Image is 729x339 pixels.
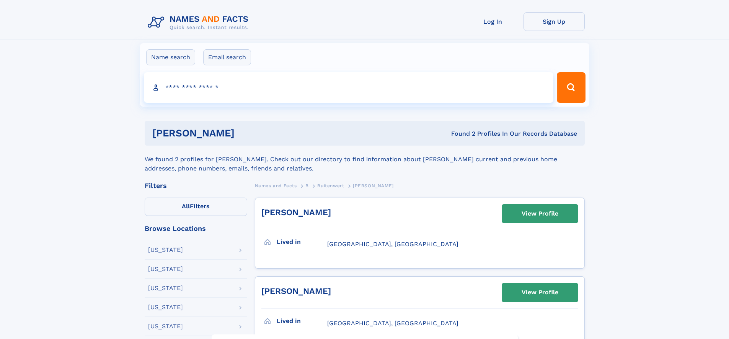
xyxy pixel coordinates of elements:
span: [PERSON_NAME] [353,183,394,188]
h3: Lived in [277,235,327,248]
div: [US_STATE] [148,323,183,329]
a: Sign Up [524,12,585,31]
label: Name search [146,49,195,65]
div: We found 2 profiles for [PERSON_NAME]. Check out our directory to find information about [PERSON_... [145,146,585,173]
a: View Profile [502,204,578,223]
div: Filters [145,182,247,189]
a: B [305,181,309,190]
div: [US_STATE] [148,285,183,291]
div: Found 2 Profiles In Our Records Database [343,130,577,138]
div: [US_STATE] [148,266,183,272]
div: View Profile [522,205,558,222]
h1: [PERSON_NAME] [152,128,343,138]
a: Log In [462,12,524,31]
a: Buitenwert [317,181,344,190]
a: Names and Facts [255,181,297,190]
span: B [305,183,309,188]
a: [PERSON_NAME] [261,286,331,296]
a: View Profile [502,283,578,302]
span: All [182,203,190,210]
span: [GEOGRAPHIC_DATA], [GEOGRAPHIC_DATA] [327,240,458,248]
span: Buitenwert [317,183,344,188]
span: [GEOGRAPHIC_DATA], [GEOGRAPHIC_DATA] [327,320,458,327]
img: Logo Names and Facts [145,12,255,33]
label: Filters [145,198,247,216]
h3: Lived in [277,315,327,328]
button: Search Button [557,72,585,103]
div: [US_STATE] [148,304,183,310]
label: Email search [203,49,251,65]
a: [PERSON_NAME] [261,208,331,217]
div: View Profile [522,284,558,301]
div: [US_STATE] [148,247,183,253]
input: search input [144,72,554,103]
div: Browse Locations [145,225,247,232]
